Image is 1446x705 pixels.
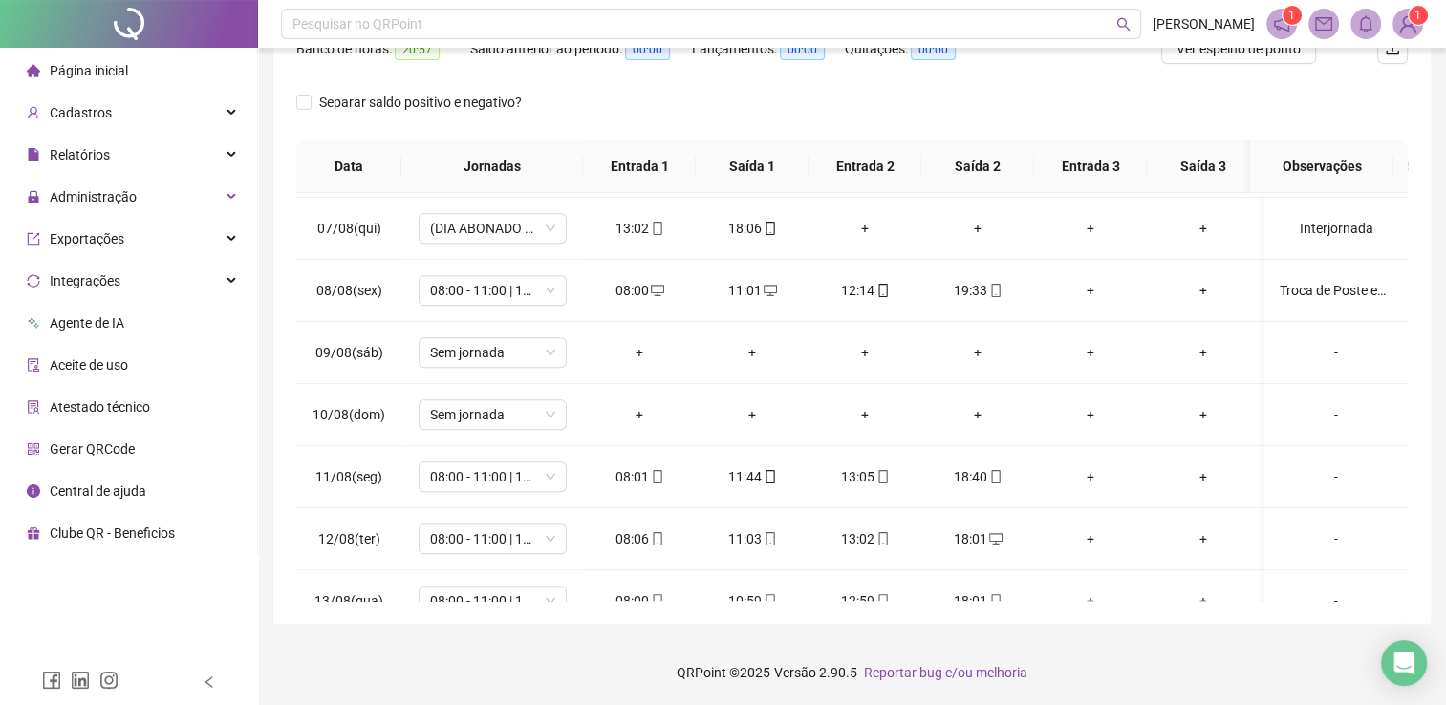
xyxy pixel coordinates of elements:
span: 00:00 [911,39,956,60]
span: 20:57 [395,39,440,60]
span: mobile [762,532,777,545]
span: mobile [987,470,1003,483]
div: 11:01 [711,280,793,301]
span: mobile [649,594,664,608]
span: mobile [762,222,777,235]
div: + [598,342,680,363]
span: mobile [874,284,890,297]
span: mobile [874,594,890,608]
div: + [711,404,793,425]
span: desktop [649,284,664,297]
div: + [937,404,1019,425]
span: 07/08(qui) [317,221,381,236]
span: mobile [874,532,890,545]
th: Entrada 3 [1034,140,1147,193]
img: 85017 [1393,10,1422,38]
span: 13/08(qua) [314,593,383,609]
span: Sem jornada [430,338,555,367]
span: mail [1315,15,1332,32]
span: desktop [987,532,1003,545]
div: 10:59 [711,590,793,611]
div: 18:01 [937,590,1019,611]
div: 08:06 [598,528,680,549]
span: 1 [1414,9,1421,22]
span: Clube QR - Beneficios [50,525,175,541]
div: Banco de horas: [296,38,470,60]
th: Saída 2 [921,140,1034,193]
span: Separar saldo positivo e negativo? [312,92,529,113]
div: 13:02 [598,218,680,239]
span: 08/08(sex) [316,283,382,298]
span: mobile [649,222,664,235]
div: 12:59 [824,590,906,611]
div: 11:44 [711,466,793,487]
div: + [1049,466,1132,487]
span: gift [27,526,40,540]
div: 13:02 [824,528,906,549]
div: Open Intercom Messenger [1381,640,1427,686]
div: + [1049,280,1132,301]
span: Integrações [50,273,120,288]
span: file [27,148,40,161]
span: solution [27,400,40,414]
div: + [711,342,793,363]
span: notification [1273,15,1290,32]
sup: Atualize o seu contato no menu Meus Dados [1409,6,1428,25]
th: Jornadas [401,140,583,193]
div: + [1049,528,1132,549]
span: 08:00 - 11:00 | 12:12 - 18:00 [430,587,555,615]
span: Exportações [50,231,124,246]
div: + [1162,218,1244,239]
div: 19:33 [937,280,1019,301]
span: facebook [42,671,61,690]
div: + [1162,528,1244,549]
span: mobile [762,594,777,608]
span: (DIA ABONADO PARCIALMENTE) [430,214,555,243]
span: 00:00 [625,39,670,60]
th: Entrada 2 [809,140,921,193]
span: audit [27,358,40,372]
div: + [1162,342,1244,363]
div: - [1280,528,1392,549]
span: 09/08(sáb) [315,345,383,360]
div: + [937,342,1019,363]
span: mobile [987,284,1003,297]
div: + [598,404,680,425]
span: qrcode [27,442,40,456]
div: 08:00 [598,590,680,611]
div: + [1162,280,1244,301]
sup: 1 [1283,6,1302,25]
span: Central de ajuda [50,483,146,499]
div: Lançamentos: [692,38,845,60]
span: Gerar QRCode [50,441,135,457]
div: + [1162,404,1244,425]
div: + [824,404,906,425]
span: export [27,232,40,246]
div: + [1049,404,1132,425]
span: 08:00 - 11:00 | 12:12 - 18:00 [430,524,555,553]
div: Quitações: [845,38,983,60]
span: Agente de IA [50,315,124,331]
span: Reportar bug e/ou melhoria [864,665,1027,680]
th: Saída 1 [696,140,809,193]
div: Interjornada [1280,218,1392,239]
span: mobile [987,594,1003,608]
span: linkedin [71,671,90,690]
span: mobile [762,470,777,483]
span: 10/08(dom) [313,407,385,422]
div: + [1162,590,1244,611]
div: Troca de Poste em TGS [1280,280,1392,301]
div: - [1280,590,1392,611]
div: - [1280,342,1392,363]
th: Saída 3 [1147,140,1260,193]
div: - [1280,404,1392,425]
div: + [824,218,906,239]
span: search [1116,17,1131,32]
div: + [1049,590,1132,611]
span: mobile [649,532,664,545]
div: + [1162,466,1244,487]
span: 11/08(seg) [315,469,382,484]
div: - [1280,466,1392,487]
div: 18:40 [937,466,1019,487]
span: Observações [1265,156,1378,177]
